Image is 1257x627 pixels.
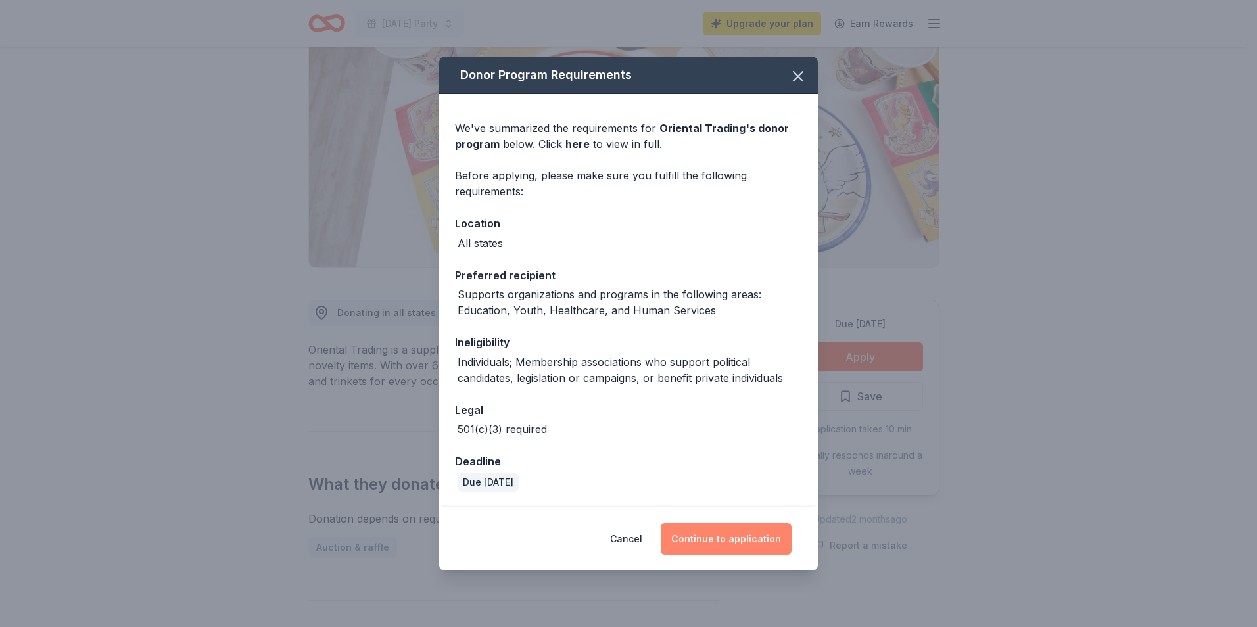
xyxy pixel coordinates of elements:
div: Legal [455,402,802,419]
button: Continue to application [661,523,792,555]
div: Deadline [455,453,802,470]
div: Preferred recipient [455,267,802,284]
div: Location [455,215,802,232]
div: Ineligibility [455,334,802,351]
div: Due [DATE] [458,473,519,492]
a: here [565,136,590,152]
div: 501(c)(3) required [458,421,547,437]
div: We've summarized the requirements for below. Click to view in full. [455,120,802,152]
button: Cancel [610,523,642,555]
div: Before applying, please make sure you fulfill the following requirements: [455,168,802,199]
div: Donor Program Requirements [439,57,818,94]
div: Individuals; Membership associations who support political candidates, legislation or campaigns, ... [458,354,802,386]
div: All states [458,235,503,251]
div: Supports organizations and programs in the following areas: Education, Youth, Healthcare, and Hum... [458,287,802,318]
